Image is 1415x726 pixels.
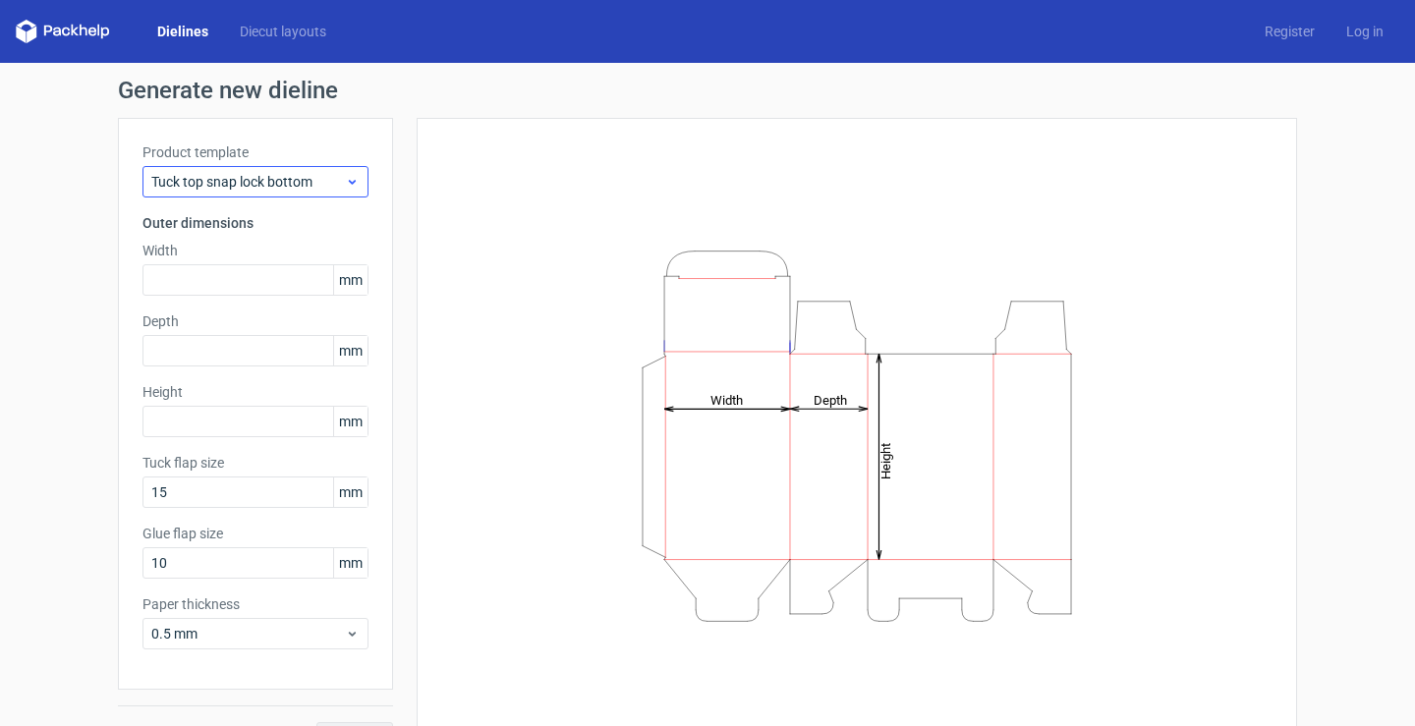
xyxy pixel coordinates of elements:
[710,392,743,407] tspan: Width
[1249,22,1330,41] a: Register
[878,442,893,478] tspan: Height
[142,142,368,162] label: Product template
[224,22,342,41] a: Diecut layouts
[814,392,847,407] tspan: Depth
[333,477,368,507] span: mm
[142,382,368,402] label: Height
[118,79,1297,102] h1: Generate new dieline
[142,453,368,473] label: Tuck flap size
[151,624,345,643] span: 0.5 mm
[333,336,368,365] span: mm
[333,265,368,295] span: mm
[142,594,368,614] label: Paper thickness
[142,311,368,331] label: Depth
[142,213,368,233] h3: Outer dimensions
[151,172,345,192] span: Tuck top snap lock bottom
[142,524,368,543] label: Glue flap size
[1330,22,1399,41] a: Log in
[333,407,368,436] span: mm
[141,22,224,41] a: Dielines
[142,241,368,260] label: Width
[333,548,368,578] span: mm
